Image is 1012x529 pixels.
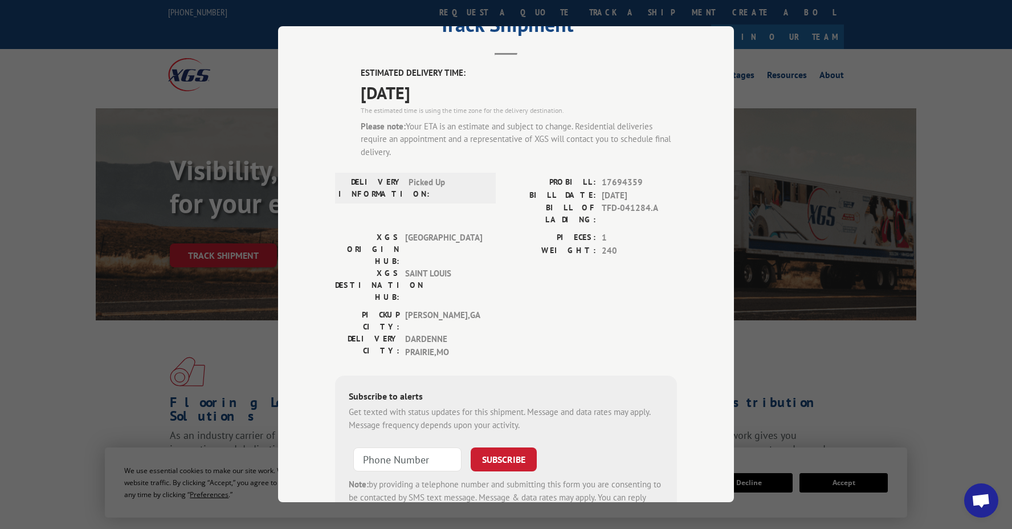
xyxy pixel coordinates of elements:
[361,105,677,116] div: The estimated time is using the time zone for the delivery destination.
[335,17,677,38] h2: Track Shipment
[349,478,663,517] div: by providing a telephone number and submitting this form you are consenting to be contacted by SM...
[335,231,399,267] label: XGS ORIGIN HUB:
[405,267,482,303] span: SAINT LOUIS
[335,267,399,303] label: XGS DESTINATION HUB:
[602,202,677,226] span: TFD-041284.A
[361,80,677,105] span: [DATE]
[353,447,462,471] input: Phone Number
[335,309,399,333] label: PICKUP CITY:
[602,176,677,189] span: 17694359
[361,121,406,132] strong: Please note:
[349,389,663,406] div: Subscribe to alerts
[361,67,677,80] label: ESTIMATED DELIVERY TIME:
[471,447,537,471] button: SUBSCRIBE
[506,245,596,258] label: WEIGHT:
[349,479,369,490] strong: Note:
[361,120,677,159] div: Your ETA is an estimate and subject to change. Residential deliveries require an appointment and ...
[349,406,663,432] div: Get texted with status updates for this shipment. Message and data rates may apply. Message frequ...
[405,333,482,359] span: DARDENNE PRAIRIE , MO
[506,176,596,189] label: PROBILL:
[602,245,677,258] span: 240
[405,309,482,333] span: [PERSON_NAME] , GA
[506,231,596,245] label: PIECES:
[335,333,399,359] label: DELIVERY CITY:
[506,202,596,226] label: BILL OF LADING:
[506,189,596,202] label: BILL DATE:
[964,483,998,518] div: Open chat
[409,176,485,200] span: Picked Up
[405,231,482,267] span: [GEOGRAPHIC_DATA]
[602,231,677,245] span: 1
[338,176,403,200] label: DELIVERY INFORMATION:
[602,189,677,202] span: [DATE]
